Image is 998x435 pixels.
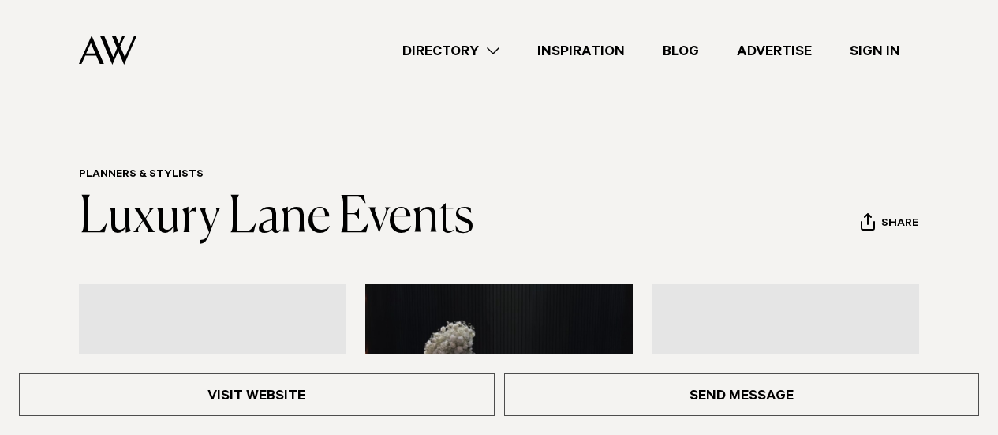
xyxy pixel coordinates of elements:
a: Visit Website [19,373,495,416]
a: Planners & Stylists [79,169,204,182]
a: Luxury Lane Events [79,193,474,243]
button: Share [860,212,919,236]
span: Share [881,217,918,232]
a: Directory [383,40,518,62]
a: Inspiration [518,40,644,62]
img: Auckland Weddings Logo [79,36,136,65]
a: Send Message [504,373,980,416]
a: Advertise [718,40,831,62]
a: Blog [644,40,718,62]
a: Sign In [831,40,919,62]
